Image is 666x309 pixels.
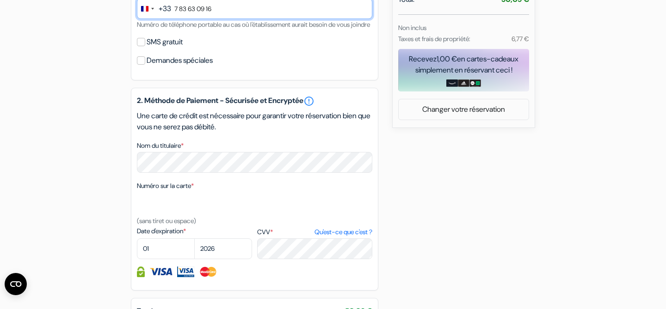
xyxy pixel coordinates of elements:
[398,24,426,32] small: Non inclus
[159,3,171,14] div: +33
[446,79,458,87] img: amazon-card-no-text.png
[512,35,529,43] small: 6,77 €
[257,227,372,237] label: CVV
[199,267,218,277] img: Master Card
[137,96,372,107] h5: 2. Méthode de Paiement - Sécurisée et Encryptée
[399,101,529,118] a: Changer votre réservation
[137,181,194,191] label: Numéro sur la carte
[137,141,184,151] label: Nom du titulaire
[137,267,145,277] img: Information de carte de crédit entièrement encryptée et sécurisée
[5,273,27,295] button: Ouvrir le widget CMP
[177,267,194,277] img: Visa Electron
[314,227,372,237] a: Qu'est-ce que c'est ?
[137,20,370,29] small: Numéro de téléphone portable au cas où l'établissement aurait besoin de vous joindre
[398,54,529,76] div: Recevez en cartes-cadeaux simplement en réservant ceci !
[398,35,470,43] small: Taxes et frais de propriété:
[147,54,213,67] label: Demandes spéciales
[437,54,457,64] span: 1,00 €
[458,79,469,87] img: adidas-card.png
[147,36,183,48] label: SMS gratuit
[137,226,252,236] label: Date d'expiration
[137,217,196,225] small: (sans tiret ou espace)
[303,96,314,107] a: error_outline
[469,79,481,87] img: uber-uber-eats-card.png
[137,110,372,133] p: Une carte de crédit est nécessaire pour garantir votre réservation bien que vous ne serez pas déb...
[149,267,173,277] img: Visa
